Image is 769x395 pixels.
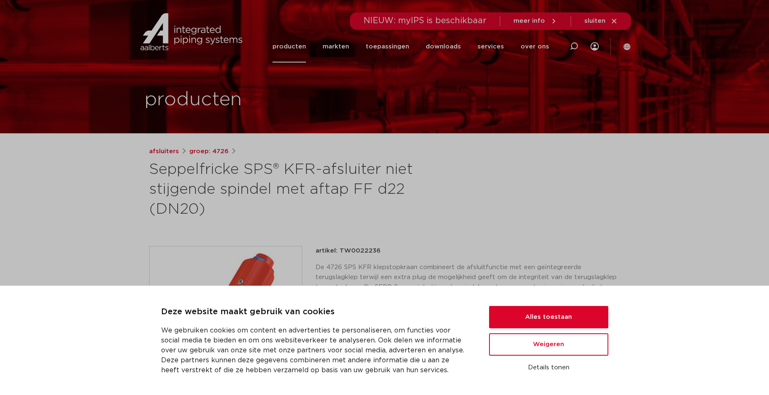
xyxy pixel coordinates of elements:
[513,17,557,25] a: meer info
[272,31,306,63] a: producten
[316,246,381,256] p: artikel: TW0022236
[149,160,460,219] h1: Seppelfricke SPS® KFR-afsluiter niet stijgende spindel met aftap FF d22 (DN20)
[364,17,487,25] span: NIEUW: myIPS is beschikbaar
[149,147,179,157] a: afsluiters
[426,31,461,63] a: downloads
[489,333,608,356] button: Weigeren
[161,325,469,375] p: We gebruiken cookies om content en advertenties te personaliseren, om functies voor social media ...
[316,263,620,312] p: De 4726 SPS KFR klepstopkraan combineert de afsluitfunctie met een geïntegreerde terugslagklep te...
[513,18,545,24] span: meer info
[145,87,242,113] h1: producten
[521,31,549,63] a: over ons
[489,306,608,328] button: Alles toestaan
[272,31,549,63] nav: Menu
[584,17,618,25] a: sluiten
[161,306,469,319] p: Deze website maakt gebruik van cookies
[189,147,229,157] a: groep: 4726
[366,31,409,63] a: toepassingen
[584,18,605,24] span: sluiten
[477,31,504,63] a: services
[489,361,608,375] button: Details tonen
[323,31,349,63] a: markten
